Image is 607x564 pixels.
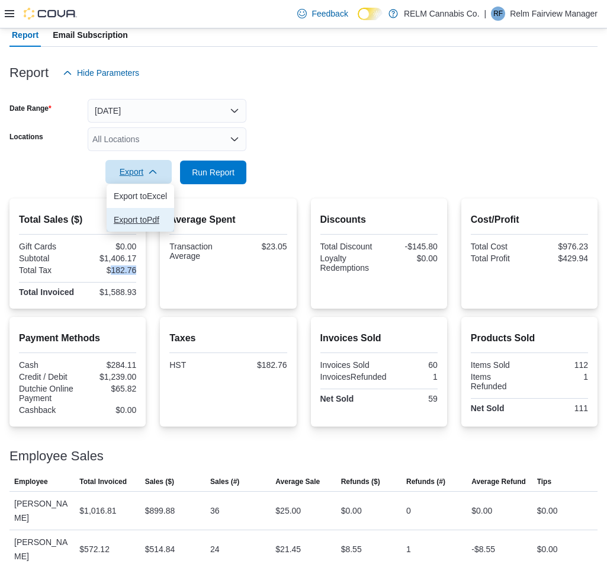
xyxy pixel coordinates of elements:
span: Export to Excel [114,191,167,201]
span: Refunds (#) [406,477,445,486]
div: $182.76 [230,360,287,370]
div: -$145.80 [381,242,438,251]
div: $0.00 [80,242,136,251]
span: Average Refund [471,477,526,486]
input: Dark Mode [358,8,383,20]
div: Items Sold [471,360,527,370]
span: Total Invoiced [79,477,127,486]
button: Run Report [180,161,246,184]
div: $429.94 [532,254,588,263]
div: Total Profit [471,254,527,263]
span: RF [493,7,503,21]
div: $0.00 [537,542,558,556]
div: $25.00 [275,504,301,518]
div: HST [169,360,226,370]
div: $0.00 [80,405,136,415]
strong: Total Invoiced [19,287,74,297]
div: $65.82 [80,384,136,393]
p: RELM Cannabis Co. [404,7,480,21]
span: Export [113,160,165,184]
div: $21.45 [275,542,301,556]
div: Items Refunded [471,372,527,391]
h3: Employee Sales [9,449,104,463]
div: 24 [210,542,220,556]
h2: Taxes [169,331,287,345]
span: Report [12,23,38,47]
div: Credit / Debit [19,372,75,382]
p: Relm Fairview Manager [510,7,598,21]
div: Relm Fairview Manager [491,7,505,21]
span: Email Subscription [53,23,128,47]
div: $0.00 [471,504,492,518]
div: Invoices Sold [320,360,377,370]
h2: Products Sold [471,331,588,345]
div: 59 [381,394,438,403]
div: Total Discount [320,242,377,251]
span: Tips [537,477,551,486]
div: -$8.55 [471,542,495,556]
div: Dutchie Online Payment [19,384,75,403]
span: Export to Pdf [114,215,167,225]
div: 60 [381,360,438,370]
div: $1,406.17 [80,254,136,263]
img: Cova [24,8,77,20]
div: 0 [406,504,411,518]
span: Refunds ($) [341,477,380,486]
span: Average Sale [275,477,320,486]
h2: Invoices Sold [320,331,438,345]
div: $976.23 [532,242,588,251]
div: Cashback [19,405,75,415]
div: $572.12 [79,542,110,556]
div: 36 [210,504,220,518]
div: $8.55 [341,542,362,556]
p: | [484,7,487,21]
a: Feedback [293,2,352,25]
span: Hide Parameters [77,67,139,79]
span: Employee [14,477,48,486]
span: Feedback [311,8,348,20]
div: Transaction Average [169,242,226,261]
button: Export [105,160,172,184]
div: $0.00 [341,504,362,518]
label: Date Range [9,104,52,113]
h2: Average Spent [169,213,287,227]
div: $1,239.00 [80,372,136,382]
div: [PERSON_NAME] [9,492,75,530]
button: Hide Parameters [58,61,144,85]
div: $182.76 [80,265,136,275]
button: Export toPdf [107,208,174,232]
div: Gift Cards [19,242,75,251]
div: 1 [406,542,411,556]
button: Export toExcel [107,184,174,208]
div: InvoicesRefunded [320,372,387,382]
h2: Discounts [320,213,438,227]
div: $514.84 [145,542,175,556]
div: Loyalty Redemptions [320,254,377,273]
div: $0.00 [381,254,438,263]
div: 112 [532,360,588,370]
span: Sales (#) [210,477,239,486]
div: $284.11 [80,360,136,370]
span: Run Report [192,166,235,178]
button: [DATE] [88,99,246,123]
div: 111 [532,403,588,413]
div: Cash [19,360,75,370]
h3: Report [9,66,49,80]
label: Locations [9,132,43,142]
strong: Net Sold [471,403,505,413]
div: Subtotal [19,254,75,263]
div: $1,588.93 [80,287,136,297]
strong: Net Sold [320,394,354,403]
div: $23.05 [230,242,287,251]
button: Open list of options [230,134,239,144]
div: 1 [391,372,438,382]
div: $899.88 [145,504,175,518]
span: Sales ($) [145,477,174,486]
div: 1 [532,372,588,382]
h2: Total Sales ($) [19,213,136,227]
h2: Payment Methods [19,331,136,345]
div: Total Cost [471,242,527,251]
div: $1,016.81 [79,504,116,518]
div: Total Tax [19,265,75,275]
